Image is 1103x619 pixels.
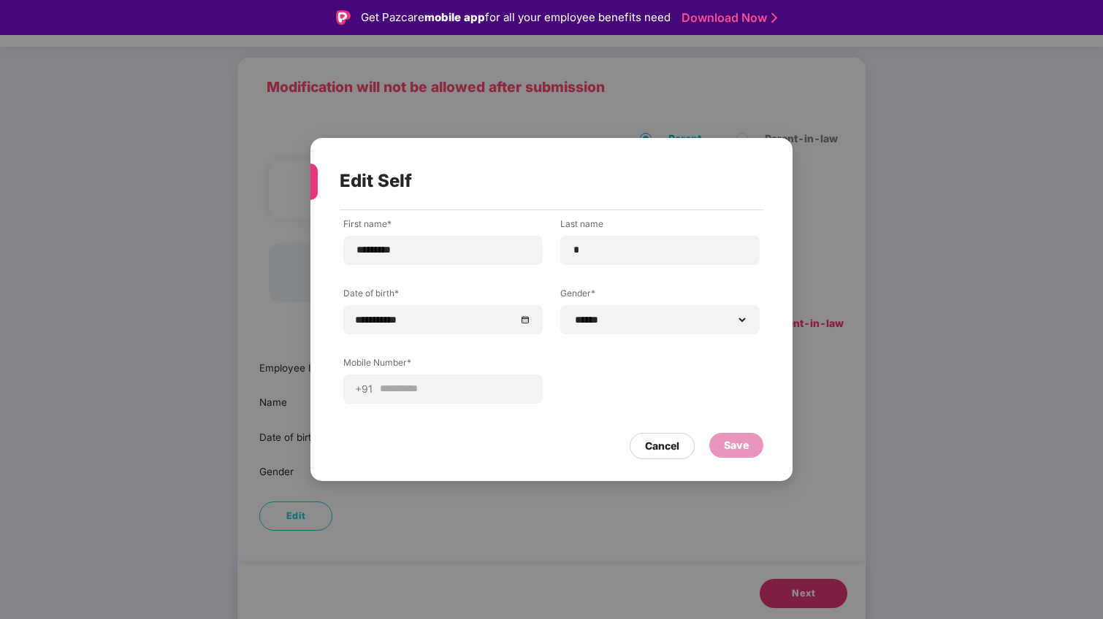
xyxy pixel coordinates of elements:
label: Date of birth* [343,287,543,305]
img: Logo [336,10,351,25]
label: Gender* [560,287,760,305]
label: First name* [343,218,543,236]
label: Mobile Number* [343,356,543,374]
strong: mobile app [424,10,485,24]
span: +91 [355,382,378,396]
div: Get Pazcare for all your employee benefits need [361,9,671,26]
img: Stroke [771,10,777,26]
div: Edit Self [340,153,728,209]
label: Last name [560,218,760,236]
a: Download Now [682,10,773,26]
div: Cancel [645,438,679,454]
div: Save [724,437,749,453]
